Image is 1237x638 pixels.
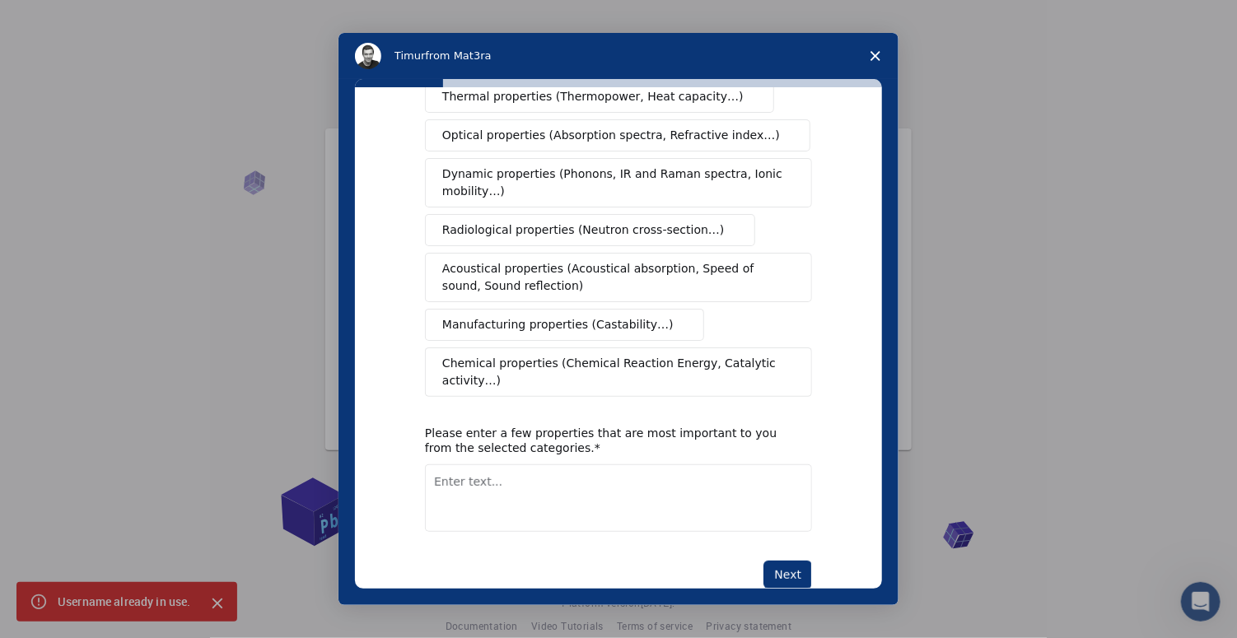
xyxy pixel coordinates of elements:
button: Chemical properties (Chemical Reaction Energy, Catalytic activity…) [425,347,812,397]
span: Dynamic properties (Phonons, IR and Raman spectra, Ionic mobility…) [442,165,784,200]
button: Acoustical properties (Acoustical absorption, Speed of sound, Sound reflection) [425,253,812,302]
button: Radiological properties (Neutron cross-section…) [425,214,755,246]
span: Optical properties (Absorption spectra, Refractive index…) [442,127,780,144]
span: Radiological properties (Neutron cross-section…) [442,221,725,239]
span: from Mat3ra [425,49,491,62]
button: Optical properties (Absorption spectra, Refractive index…) [425,119,810,151]
button: Dynamic properties (Phonons, IR and Raman spectra, Ionic mobility…) [425,158,812,207]
button: Next [763,561,812,589]
img: Profile image for Timur [355,43,381,69]
div: Please enter a few properties that are most important to you from the selected categories. [425,426,787,455]
span: Thermal properties (Thermopower, Heat capacity…) [442,88,744,105]
textarea: Enter text... [425,464,812,532]
span: Timur [394,49,425,62]
button: Thermal properties (Thermopower, Heat capacity…) [425,81,774,113]
span: Acoustical properties (Acoustical absorption, Speed of sound, Sound reflection) [442,260,785,295]
span: Manufacturing properties (Castability…) [442,316,674,333]
span: Chemical properties (Chemical Reaction Energy, Catalytic activity…) [442,355,783,389]
span: Assistenza [27,12,106,26]
span: Close survey [852,33,899,79]
button: Manufacturing properties (Castability…) [425,309,704,341]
